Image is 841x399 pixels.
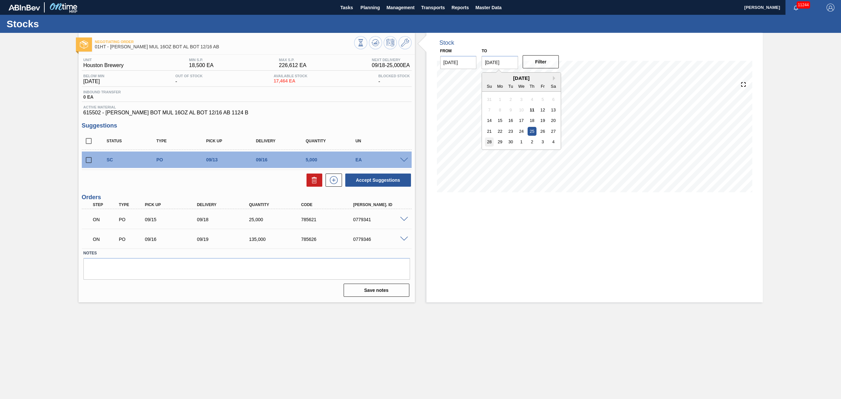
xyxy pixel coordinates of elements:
[528,127,536,136] div: Choose Thursday, September 25th, 2025
[247,202,307,207] div: Quantity
[189,58,214,62] span: MIN S.P.
[95,44,354,49] span: 01HT - CARR MUL 16OZ BOT AL BOT 12/16 AB
[553,76,557,81] button: Next Month
[528,82,536,90] div: Th
[304,139,361,143] div: Quantity
[354,36,367,49] button: Stocks Overview
[506,82,515,90] div: Tu
[517,116,526,125] div: Choose Wednesday, September 17th, 2025
[91,232,120,246] div: Negotiating Order
[485,127,494,136] div: Choose Sunday, September 21st, 2025
[204,139,261,143] div: Pick up
[517,137,526,146] div: Choose Wednesday, October 1st, 2025
[485,82,494,90] div: Su
[528,116,536,125] div: Choose Thursday, September 18th, 2025
[155,157,212,162] div: Purchase order
[279,62,307,68] span: 226,612 EA
[360,4,380,12] span: Planning
[538,137,547,146] div: Choose Friday, October 3rd, 2025
[475,4,501,12] span: Master Data
[785,3,807,12] button: Notifications
[485,116,494,125] div: Choose Sunday, September 14th, 2025
[398,36,412,49] button: Go to Master Data / General
[496,106,505,114] div: Not available Monday, September 8th, 2025
[378,74,410,78] span: Blocked Stock
[549,95,558,104] div: Not available Saturday, September 6th, 2025
[354,157,411,162] div: EA
[83,79,104,84] span: [DATE]
[372,58,410,62] span: Next Delivery
[549,127,558,136] div: Choose Saturday, September 27th, 2025
[538,106,547,114] div: Choose Friday, September 12th, 2025
[352,202,411,207] div: [PERSON_NAME]. ID
[82,194,412,201] h3: Orders
[506,106,515,114] div: Not available Tuesday, September 9th, 2025
[83,90,121,94] span: Inbound Transfer
[384,36,397,49] button: Schedule Inventory
[352,217,411,222] div: 0779341
[195,202,255,207] div: Delivery
[538,116,547,125] div: Choose Friday, September 19th, 2025
[274,79,307,83] span: 17,464 EA
[279,58,307,62] span: MAX S.P.
[143,202,203,207] div: Pick up
[342,173,412,187] div: Accept Suggestions
[143,217,203,222] div: 09/15/2025
[549,137,558,146] div: Choose Saturday, October 4th, 2025
[344,284,409,297] button: Save notes
[485,95,494,104] div: Not available Sunday, August 31st, 2025
[440,39,454,46] div: Stock
[451,4,469,12] span: Reports
[105,139,162,143] div: Status
[528,137,536,146] div: Choose Thursday, October 2nd, 2025
[93,237,118,242] p: ON
[91,212,120,227] div: Negotiating Order
[482,75,561,81] div: [DATE]
[117,217,146,222] div: Purchase order
[496,116,505,125] div: Choose Monday, September 15th, 2025
[377,74,412,84] div: -
[143,237,203,242] div: 09/16/2025
[105,157,162,162] div: Suggestion Created
[372,62,410,68] span: 09/18 - 25,000 EA
[517,82,526,90] div: We
[299,237,359,242] div: 785626
[369,36,382,49] button: Update Chart
[189,62,214,68] span: 18,500 EA
[506,116,515,125] div: Choose Tuesday, September 16th, 2025
[485,137,494,146] div: Choose Sunday, September 28th, 2025
[538,95,547,104] div: Not available Friday, September 5th, 2025
[299,217,359,222] div: 785621
[254,157,311,162] div: 09/16/2025
[506,137,515,146] div: Choose Tuesday, September 30th, 2025
[83,248,410,258] label: Notes
[83,58,124,62] span: Unit
[440,49,452,53] label: From
[80,40,88,49] img: Ícone
[386,4,415,12] span: Management
[254,139,311,143] div: Delivery
[7,20,123,28] h1: Stocks
[496,127,505,136] div: Choose Monday, September 22nd, 2025
[345,174,411,187] button: Accept Suggestions
[83,62,124,68] span: Houston Brewery
[421,4,445,12] span: Transports
[496,95,505,104] div: Not available Monday, September 1st, 2025
[827,4,834,12] img: Logout
[339,4,354,12] span: Tasks
[117,202,146,207] div: Type
[175,74,203,78] span: Out Of Stock
[247,217,307,222] div: 25,000
[9,5,40,11] img: TNhmsLtSVTkK8tSr43FrP2fwEKptu5GPRR3wAAAABJRU5ErkJggg==
[538,127,547,136] div: Choose Friday, September 26th, 2025
[482,49,487,53] label: to
[538,82,547,90] div: Fr
[496,82,505,90] div: Mo
[174,74,204,84] div: -
[93,217,118,222] p: ON
[517,127,526,136] div: Choose Wednesday, September 24th, 2025
[83,95,121,100] span: 0 EA
[549,116,558,125] div: Choose Saturday, September 20th, 2025
[440,56,477,69] input: mm/dd/yyyy
[95,40,354,44] span: Negotiating Order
